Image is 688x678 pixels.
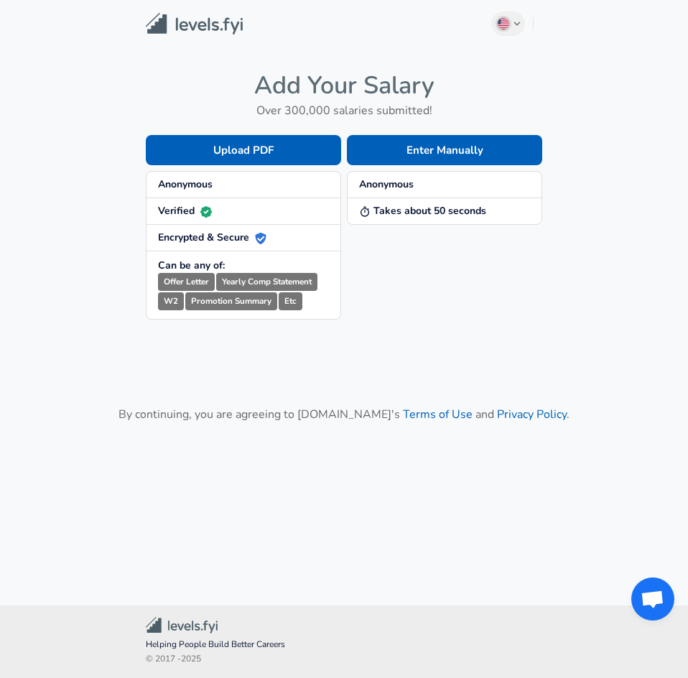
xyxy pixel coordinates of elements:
[359,177,414,191] strong: Anonymous
[158,273,215,291] small: Offer Letter
[216,273,317,291] small: Yearly Comp Statement
[491,11,526,36] button: English (US)
[146,652,542,667] span: © 2017 - 2025
[146,638,542,652] span: Helping People Build Better Careers
[146,135,341,165] button: Upload PDF
[158,231,266,244] strong: Encrypted & Secure
[347,135,542,165] button: Enter Manually
[403,407,473,422] a: Terms of Use
[158,292,184,310] small: W2
[631,577,674,621] div: Open chat
[279,292,302,310] small: Etc
[146,617,218,633] img: Levels.fyi Community
[158,204,212,218] strong: Verified
[158,259,225,272] strong: Can be any of:
[359,204,486,218] strong: Takes about 50 seconds
[498,18,509,29] img: English (US)
[158,177,213,191] strong: Anonymous
[146,13,243,35] img: Levels.fyi
[497,407,567,422] a: Privacy Policy
[146,70,542,101] h4: Add Your Salary
[185,292,277,310] small: Promotion Summary
[146,101,542,121] h6: Over 300,000 salaries submitted!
